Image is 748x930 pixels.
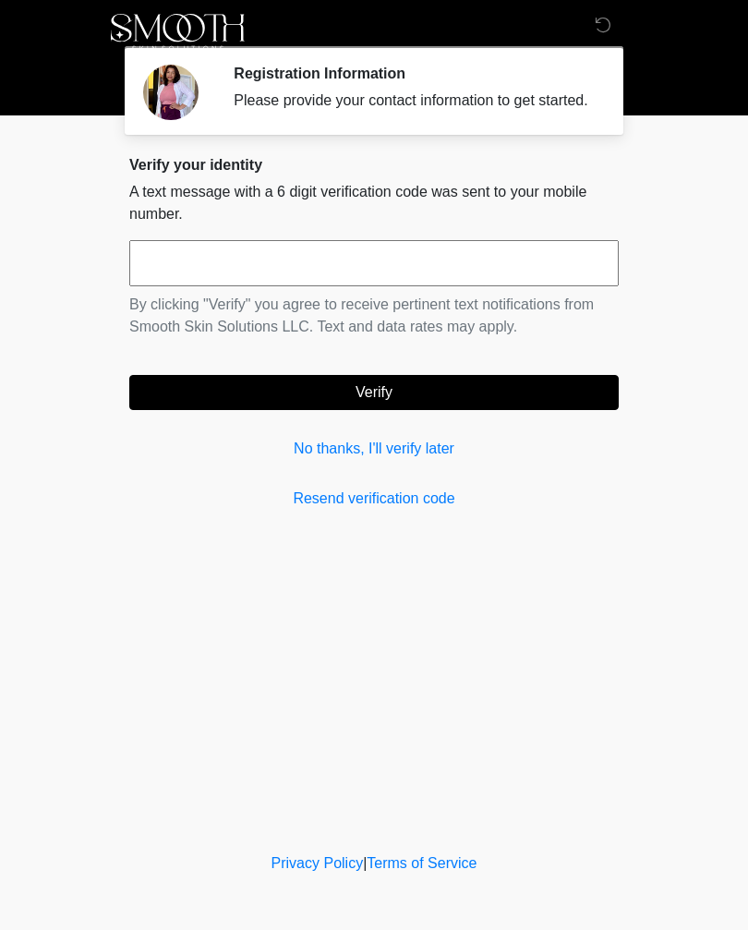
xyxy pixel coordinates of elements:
p: A text message with a 6 digit verification code was sent to your mobile number. [129,181,619,225]
img: Agent Avatar [143,65,199,120]
a: | [363,855,367,871]
p: By clicking "Verify" you agree to receive pertinent text notifications from Smooth Skin Solutions... [129,294,619,338]
a: Privacy Policy [271,855,364,871]
h2: Verify your identity [129,156,619,174]
a: No thanks, I'll verify later [129,438,619,460]
div: Please provide your contact information to get started. [234,90,591,112]
img: Smooth Skin Solutions LLC Logo [111,14,245,51]
a: Terms of Service [367,855,477,871]
button: Verify [129,375,619,410]
a: Resend verification code [129,488,619,510]
h2: Registration Information [234,65,591,82]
